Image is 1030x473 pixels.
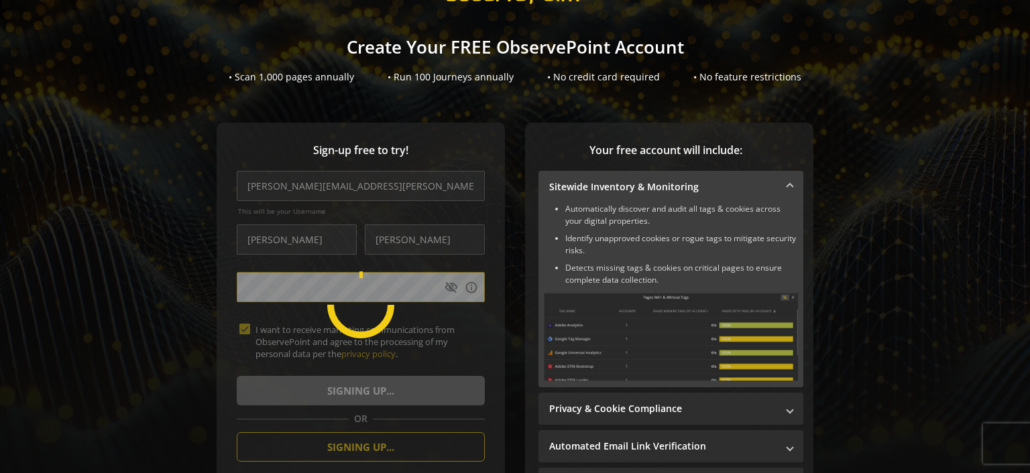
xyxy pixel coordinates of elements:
div: • No credit card required [547,70,660,84]
li: Identify unapproved cookies or rogue tags to mitigate security risks. [565,232,798,257]
div: • Run 100 Journeys annually [388,70,514,84]
span: Sign-up free to try! [237,143,485,158]
mat-panel-title: Sitewide Inventory & Monitoring [549,180,777,194]
li: Automatically discover and audit all tags & cookies across your digital properties. [565,203,798,227]
img: Sitewide Inventory & Monitoring [544,293,798,381]
div: Sitewide Inventory & Monitoring [538,203,803,387]
mat-panel-title: Automated Email Link Verification [549,440,777,453]
mat-panel-title: Privacy & Cookie Compliance [549,402,777,415]
div: • No feature restrictions [693,70,801,84]
mat-expansion-panel-header: Sitewide Inventory & Monitoring [538,171,803,203]
span: Your free account will include: [538,143,793,158]
mat-expansion-panel-header: Privacy & Cookie Compliance [538,393,803,425]
li: Detects missing tags & cookies on critical pages to ensure complete data collection. [565,262,798,286]
mat-expansion-panel-header: Automated Email Link Verification [538,430,803,462]
div: • Scan 1,000 pages annually [229,70,354,84]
